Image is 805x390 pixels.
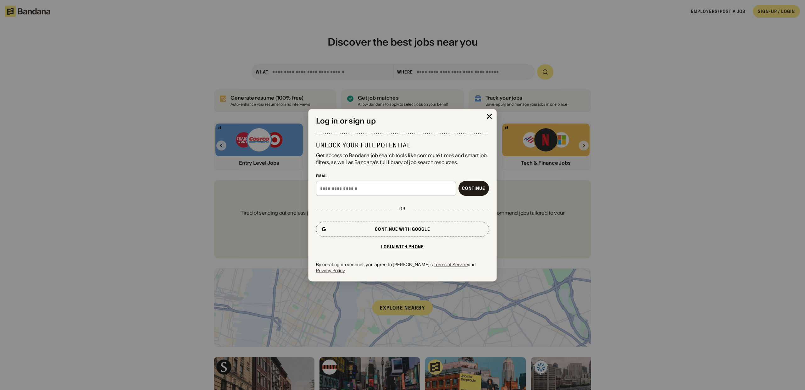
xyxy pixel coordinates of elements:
a: Terms of Service [434,262,468,268]
div: Login with phone [381,245,424,249]
div: Unlock your full potential [316,141,489,149]
a: Privacy Policy [316,268,345,273]
div: Continue [462,186,485,191]
div: Get access to Bandana job search tools like commute times and smart job filters, as well as Banda... [316,152,489,166]
div: By creating an account, you agree to [PERSON_NAME]'s and . [316,262,489,273]
div: Email [316,173,489,179]
div: Log in or sign up [316,117,489,126]
div: Continue with Google [375,227,430,232]
div: or [399,206,405,212]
